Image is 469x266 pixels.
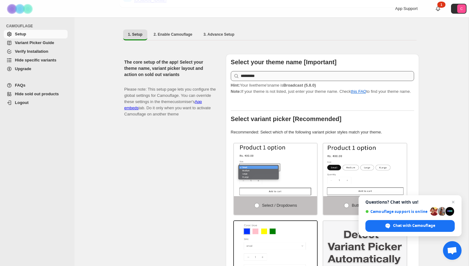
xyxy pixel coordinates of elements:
[352,203,386,208] span: Buttons / Swatches
[231,115,342,122] b: Select variant picker [Recommended]
[231,83,240,88] strong: Hint:
[231,89,241,94] strong: Note:
[15,66,31,71] span: Upgrade
[323,143,407,196] img: Buttons / Swatches
[4,90,68,98] a: Hide sold out products
[6,24,70,29] span: CAMOUFLAGE
[4,47,68,56] a: Verify Installation
[231,82,414,95] p: If your theme is not listed, just enter your theme name. Check to find your theme name.
[231,129,414,135] p: Recommended: Select which of the following variant picker styles match your theme.
[4,98,68,107] a: Logout
[262,203,297,208] span: Select / Dropdowns
[435,6,441,12] a: 1
[4,65,68,73] a: Upgrade
[15,40,54,45] span: Variant Picker Guide
[351,89,366,94] a: this FAQ
[460,7,463,11] text: C
[437,2,445,8] div: 1
[5,0,36,17] img: Camouflage
[154,32,192,37] span: 2. Enable Camouflage
[231,83,316,88] span: Your live theme's name is
[15,100,29,105] span: Logout
[124,59,216,78] h2: The core setup of the app! Select your theme name, variant picker layout and action on sold out v...
[15,83,25,88] span: FAQs
[283,83,316,88] strong: Broadcast (5.8.0)
[443,241,462,260] a: Open chat
[231,59,337,65] b: Select your theme name [Important]
[393,223,435,228] span: Chat with Camouflage
[15,49,48,54] span: Verify Installation
[457,4,466,13] span: Avatar with initials C
[15,32,26,36] span: Setup
[128,32,143,37] span: 1. Setup
[365,200,455,205] span: Questions? Chat with us!
[365,209,428,214] span: Camouflage support is online
[4,56,68,65] a: Hide specific variants
[395,6,418,11] span: App Support
[4,30,68,38] a: Setup
[15,92,59,96] span: Hide sold out products
[15,58,56,62] span: Hide specific variants
[451,4,467,14] button: Avatar with initials C
[124,80,216,117] p: Please note: This setup page lets you configure the global settings for Camouflage. You can overr...
[365,220,455,232] span: Chat with Camouflage
[4,38,68,47] a: Variant Picker Guide
[234,143,317,196] img: Select / Dropdowns
[4,81,68,90] a: FAQs
[203,32,234,37] span: 3. Advance Setup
